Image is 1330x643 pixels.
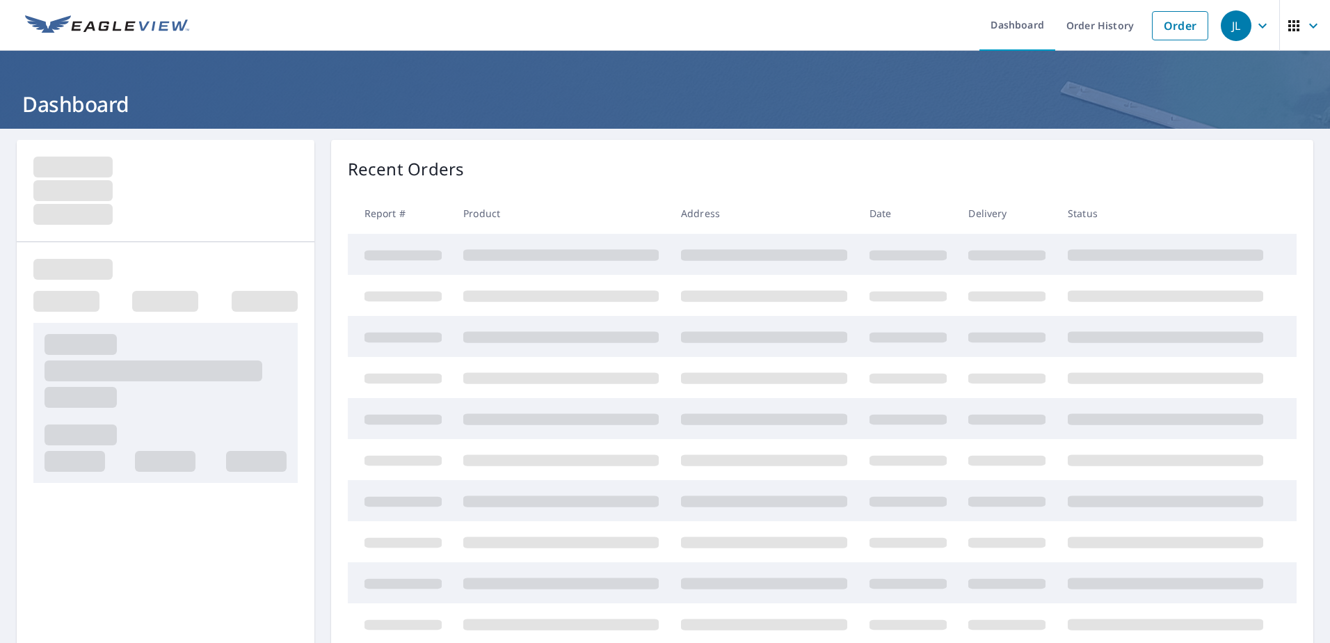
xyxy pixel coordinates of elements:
th: Delivery [957,193,1057,234]
p: Recent Orders [348,157,465,182]
th: Report # [348,193,453,234]
h1: Dashboard [17,90,1313,118]
div: JL [1221,10,1251,41]
a: Order [1152,11,1208,40]
th: Address [670,193,858,234]
th: Product [452,193,670,234]
th: Date [858,193,958,234]
img: EV Logo [25,15,189,36]
th: Status [1057,193,1274,234]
